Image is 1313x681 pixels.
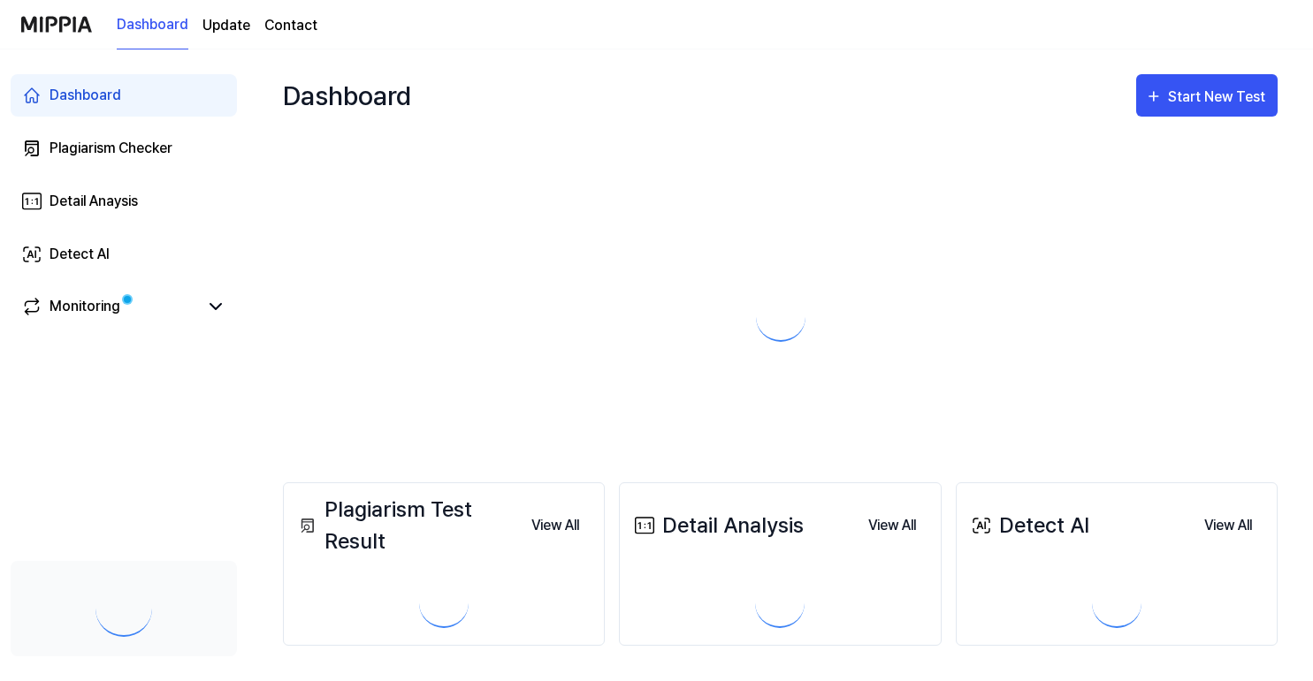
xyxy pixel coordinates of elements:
a: Plagiarism Checker [11,127,237,170]
button: View All [517,508,593,543]
div: Detect AI [967,510,1089,541]
a: Detail Anaysis [11,180,237,223]
div: Plagiarism Test Result [294,494,517,557]
div: Start New Test [1168,86,1269,109]
div: Dashboard [283,67,411,124]
div: Plagiarism Checker [50,138,172,159]
a: View All [854,507,930,543]
a: Dashboard [11,74,237,117]
div: Monitoring [50,296,120,317]
a: View All [517,507,593,543]
div: Detail Anaysis [50,191,138,212]
a: View All [1190,507,1266,543]
div: Detect AI [50,244,110,265]
button: View All [854,508,930,543]
a: Dashboard [117,1,188,49]
a: Monitoring [21,296,198,317]
button: Start New Test [1136,74,1278,117]
div: Dashboard [50,85,121,106]
button: View All [1190,508,1266,543]
a: Detect AI [11,233,237,276]
div: Detail Analysis [630,510,804,541]
a: Contact [264,15,317,36]
a: Update [202,15,250,36]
